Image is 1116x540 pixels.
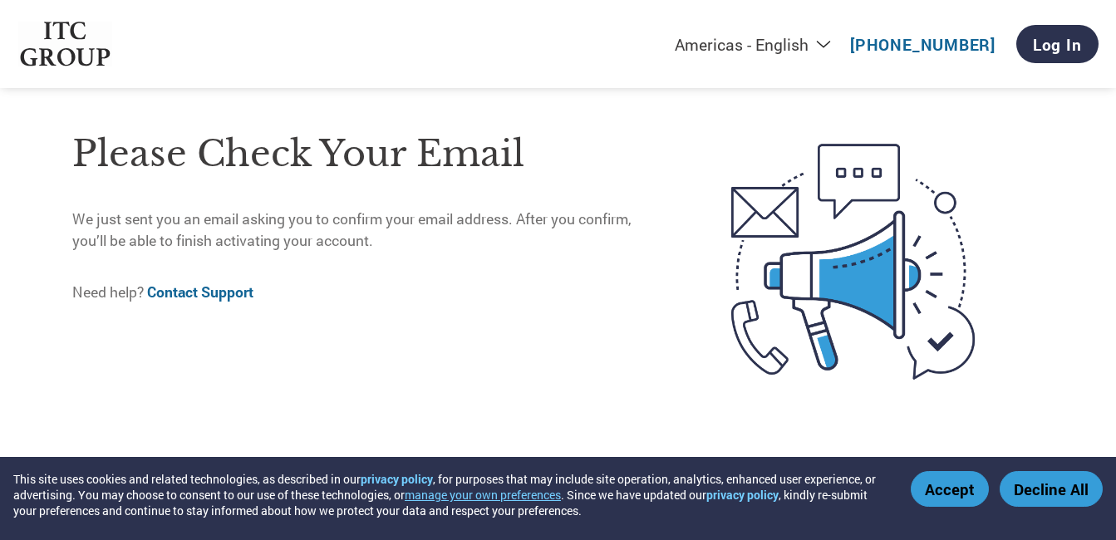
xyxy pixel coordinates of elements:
[361,471,433,487] a: privacy policy
[661,114,1045,410] img: open-email
[147,282,253,302] a: Contact Support
[72,282,661,303] p: Need help?
[850,34,996,55] a: [PHONE_NUMBER]
[706,487,779,503] a: privacy policy
[72,127,661,181] h1: Please check your email
[1000,471,1103,507] button: Decline All
[405,487,561,503] button: manage your own preferences
[13,471,887,518] div: This site uses cookies and related technologies, as described in our , for purposes that may incl...
[911,471,989,507] button: Accept
[18,22,113,67] img: ITC Group
[1016,25,1099,63] a: Log In
[72,209,661,253] p: We just sent you an email asking you to confirm your email address. After you confirm, you’ll be ...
